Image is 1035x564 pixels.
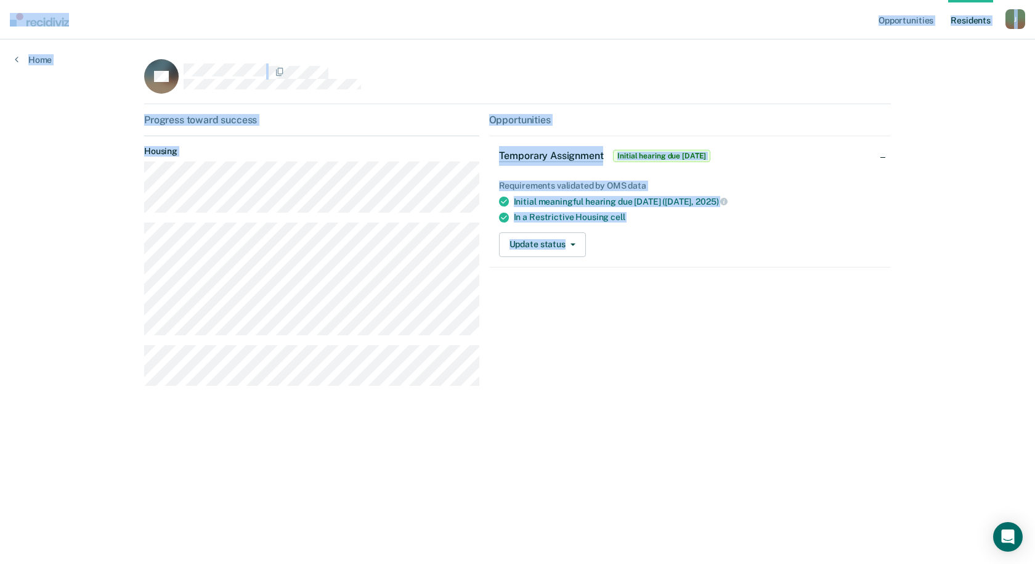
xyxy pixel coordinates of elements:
button: Update status [499,232,586,257]
button: J [1005,9,1025,29]
div: Initial meaningful hearing due [DATE] ([DATE], [514,196,881,207]
span: Temporary Assignment [499,150,604,162]
img: Recidiviz [10,13,69,27]
span: cell [611,212,625,222]
div: Temporary AssignmentInitial hearing due [DATE] [489,136,891,176]
div: Requirements validated by OMS data [499,181,881,191]
div: Progress toward success [144,114,479,126]
dt: Housing [144,146,479,157]
div: Open Intercom Messenger [993,522,1023,552]
span: 2025) [696,197,728,206]
span: Initial hearing due [DATE] [613,150,710,162]
a: Home [15,54,52,65]
div: Opportunities [489,114,891,126]
div: In a Restrictive Housing [514,212,881,223]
